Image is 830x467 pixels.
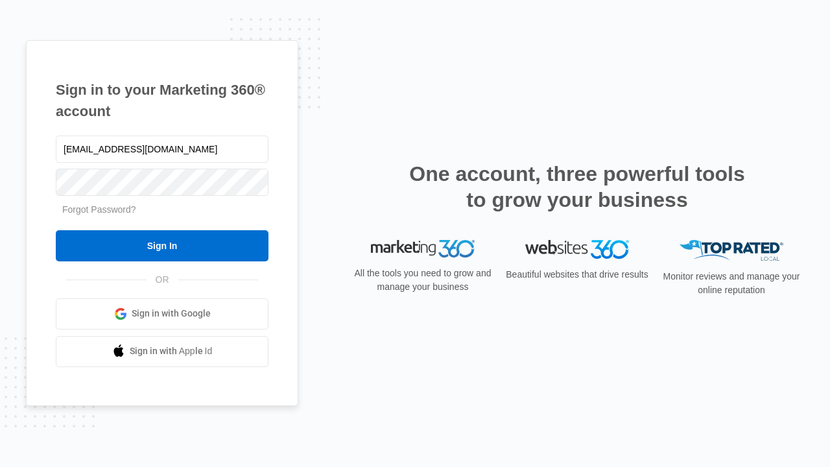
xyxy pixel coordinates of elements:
[147,273,178,287] span: OR
[130,344,213,358] span: Sign in with Apple Id
[350,267,495,294] p: All the tools you need to grow and manage your business
[56,136,268,163] input: Email
[56,336,268,367] a: Sign in with Apple Id
[659,270,804,297] p: Monitor reviews and manage your online reputation
[504,268,650,281] p: Beautiful websites that drive results
[56,79,268,122] h1: Sign in to your Marketing 360® account
[680,240,783,261] img: Top Rated Local
[56,298,268,329] a: Sign in with Google
[132,307,211,320] span: Sign in with Google
[56,230,268,261] input: Sign In
[371,240,475,258] img: Marketing 360
[62,204,136,215] a: Forgot Password?
[525,240,629,259] img: Websites 360
[405,161,749,213] h2: One account, three powerful tools to grow your business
